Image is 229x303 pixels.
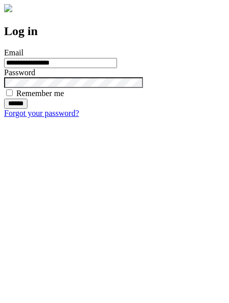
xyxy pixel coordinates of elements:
[16,89,64,98] label: Remember me
[4,68,35,77] label: Password
[4,24,225,38] h2: Log in
[4,109,79,117] a: Forgot your password?
[4,48,23,57] label: Email
[4,4,12,12] img: logo-4e3dc11c47720685a147b03b5a06dd966a58ff35d612b21f08c02c0306f2b779.png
